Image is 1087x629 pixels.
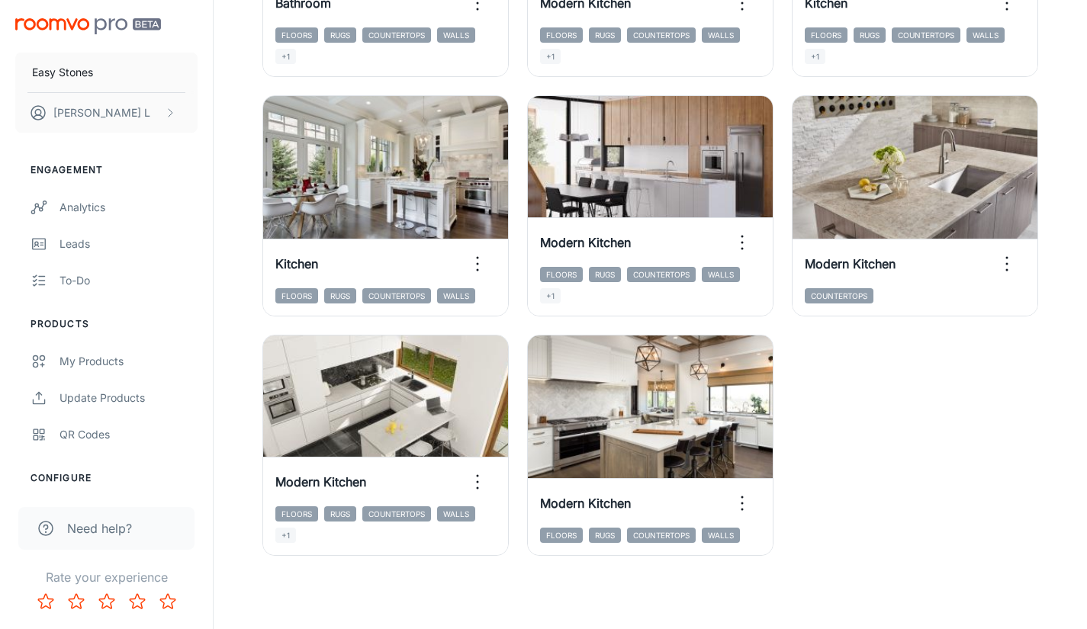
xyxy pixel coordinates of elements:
span: Countertops [362,27,431,43]
h6: Kitchen [275,255,318,273]
span: Floors [805,27,847,43]
span: Walls [966,27,1005,43]
span: Rugs [854,27,886,43]
span: Floors [275,506,318,521]
span: Walls [437,288,475,303]
span: Rugs [324,288,356,303]
button: Rate 3 star [92,586,122,617]
span: Floors [540,267,583,282]
h6: Modern Kitchen [805,255,896,273]
span: +1 [540,288,561,303]
span: Floors [540,27,583,43]
span: +1 [275,528,296,543]
span: Countertops [362,506,431,521]
span: Countertops [892,27,960,43]
button: Rate 5 star [153,586,183,617]
div: My Products [59,353,198,370]
p: Easy Stones [32,64,93,81]
button: [PERSON_NAME] L [15,93,198,133]
span: Countertops [805,288,873,303]
img: Roomvo PRO Beta [15,18,161,34]
button: Rate 2 star [61,586,92,617]
span: Countertops [362,288,431,303]
h6: Modern Kitchen [540,494,631,512]
span: Walls [437,27,475,43]
span: Countertops [627,267,696,282]
span: Countertops [627,27,696,43]
h6: Modern Kitchen [540,233,631,252]
div: To-do [59,272,198,289]
button: Rate 1 star [31,586,61,617]
span: Rugs [324,27,356,43]
span: +1 [805,49,825,64]
span: +1 [540,49,561,64]
span: Walls [702,27,740,43]
span: Floors [275,288,318,303]
div: Leads [59,236,198,252]
span: Walls [437,506,475,521]
span: +1 [275,49,296,64]
span: Walls [702,528,740,543]
span: Need help? [67,519,132,538]
span: Floors [540,528,583,543]
span: Walls [702,267,740,282]
button: Easy Stones [15,53,198,92]
p: Rate your experience [12,568,201,586]
span: Rugs [589,27,621,43]
span: Rugs [324,506,356,521]
span: Floors [275,27,318,43]
span: Rugs [589,267,621,282]
div: Update Products [59,390,198,406]
div: QR Codes [59,426,198,443]
span: Countertops [627,528,696,543]
button: Rate 4 star [122,586,153,617]
span: Rugs [589,528,621,543]
div: Analytics [59,199,198,216]
p: [PERSON_NAME] L [53,104,150,121]
h6: Modern Kitchen [275,473,366,491]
